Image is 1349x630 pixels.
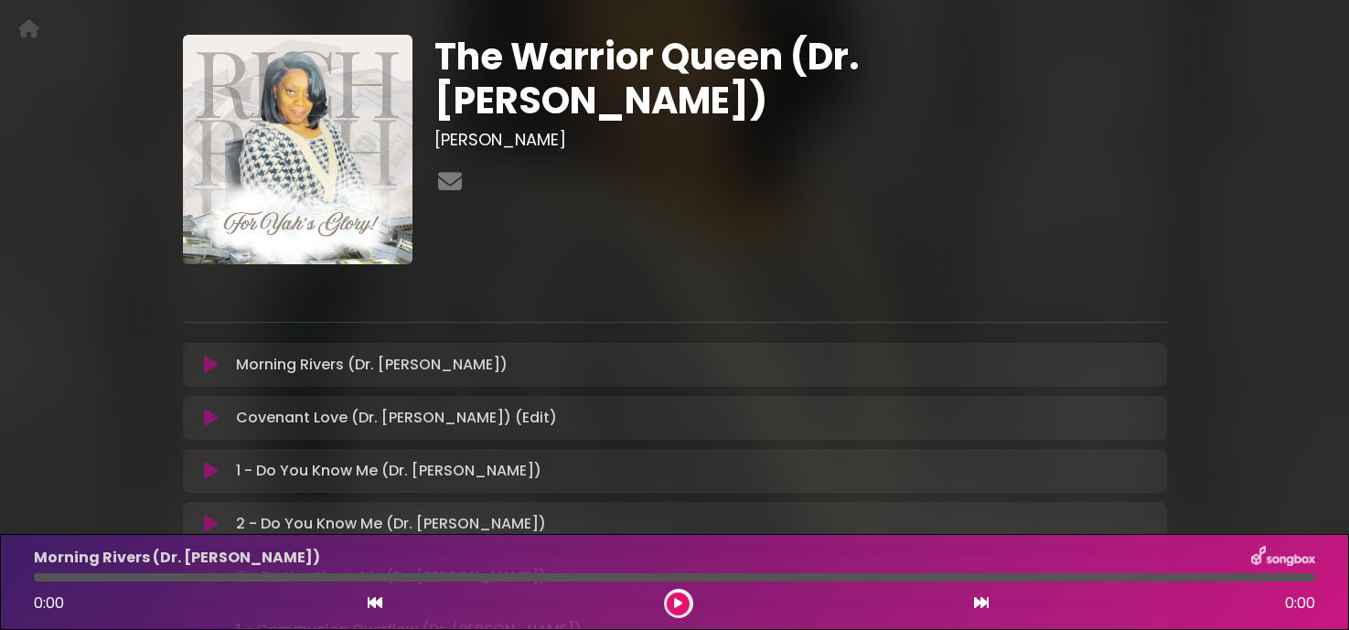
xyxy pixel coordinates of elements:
span: 0:00 [1285,593,1315,614]
p: Morning Rivers (Dr. [PERSON_NAME]) [236,354,508,376]
p: Morning Rivers (Dr. [PERSON_NAME]) [34,547,320,569]
h1: The Warrior Queen (Dr. [PERSON_NAME]) [434,35,1167,123]
span: 0:00 [34,593,64,614]
h3: [PERSON_NAME] [434,130,1167,150]
p: 2 - Do You Know Me (Dr. [PERSON_NAME]) [236,513,546,535]
img: songbox-logo-white.png [1251,546,1315,570]
img: kZmZ27c9ThmcIHG2Ul0G [183,35,412,264]
p: 1 - Do You Know Me (Dr. [PERSON_NAME]) [236,460,541,482]
p: Covenant Love (Dr. [PERSON_NAME]) (Edit) [236,407,557,429]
